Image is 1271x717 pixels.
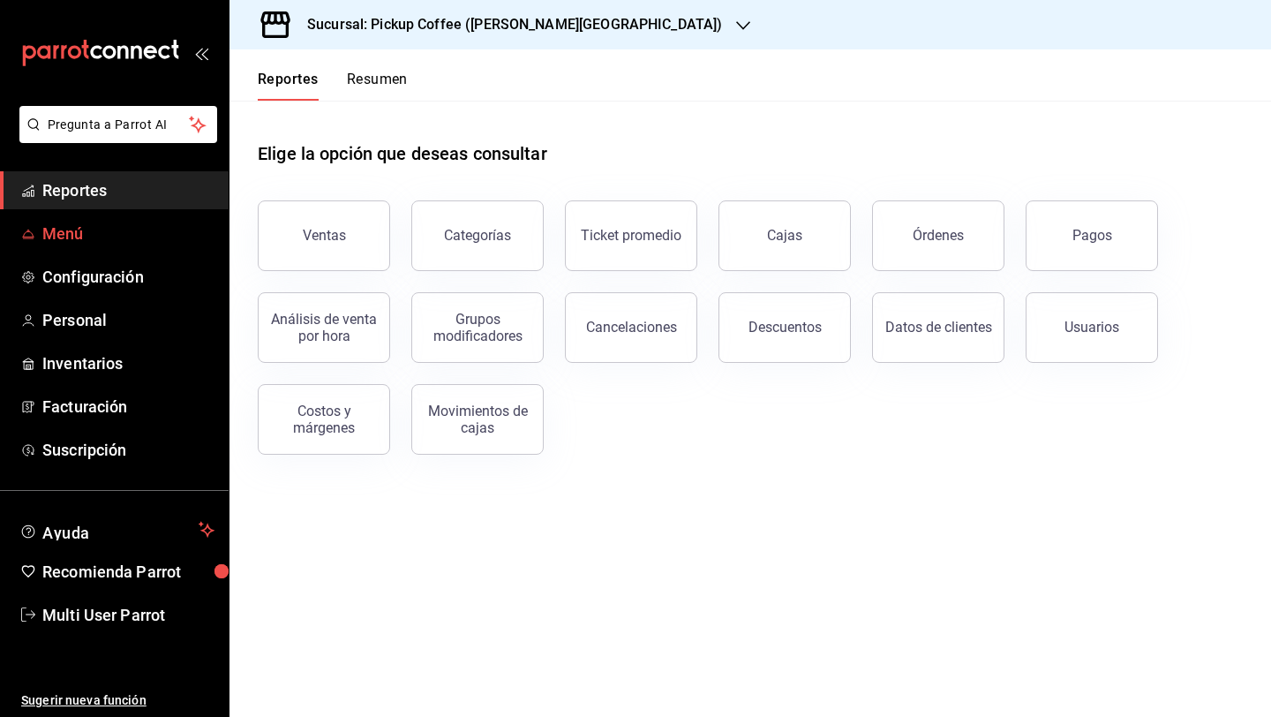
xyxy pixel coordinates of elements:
a: Cajas [718,200,851,271]
button: Resumen [347,71,408,101]
h1: Elige la opción que deseas consultar [258,140,547,167]
button: open_drawer_menu [194,46,208,60]
div: Dominio: [DOMAIN_NAME] [46,46,198,60]
button: Descuentos [718,292,851,363]
h3: Sucursal: Pickup Coffee ([PERSON_NAME][GEOGRAPHIC_DATA]) [293,14,722,35]
button: Movimientos de cajas [411,384,544,455]
div: Categorías [444,227,511,244]
div: Dominio [93,104,135,116]
button: Pagos [1026,200,1158,271]
span: Suscripción [42,438,214,462]
a: Pregunta a Parrot AI [12,128,217,147]
div: Órdenes [913,227,964,244]
span: Menú [42,222,214,245]
img: tab_domain_overview_orange.svg [73,102,87,117]
img: logo_orange.svg [28,28,42,42]
div: navigation tabs [258,71,408,101]
button: Ticket promedio [565,200,697,271]
button: Pregunta a Parrot AI [19,106,217,143]
div: Ventas [303,227,346,244]
button: Análisis de venta por hora [258,292,390,363]
span: Ayuda [42,519,192,540]
div: Datos de clientes [885,319,992,336]
div: Pagos [1072,227,1112,244]
div: Cancelaciones [586,319,677,336]
button: Datos de clientes [872,292,1004,363]
div: Descuentos [748,319,822,336]
div: Movimientos de cajas [423,403,532,436]
span: Recomienda Parrot [42,560,214,584]
div: Cajas [767,225,803,246]
button: Usuarios [1026,292,1158,363]
span: Facturación [42,395,214,419]
span: Pregunta a Parrot AI [48,116,190,134]
span: Sugerir nueva función [21,691,214,710]
div: Análisis de venta por hora [269,311,379,344]
div: v 4.0.25 [49,28,86,42]
div: Ticket promedio [581,227,681,244]
button: Costos y márgenes [258,384,390,455]
button: Categorías [411,200,544,271]
div: Costos y márgenes [269,403,379,436]
span: Personal [42,308,214,332]
span: Inventarios [42,351,214,375]
button: Reportes [258,71,319,101]
button: Cancelaciones [565,292,697,363]
img: tab_keywords_by_traffic_grey.svg [188,102,202,117]
img: website_grey.svg [28,46,42,60]
button: Grupos modificadores [411,292,544,363]
div: Usuarios [1064,319,1119,336]
button: Órdenes [872,200,1004,271]
button: Ventas [258,200,390,271]
span: Multi User Parrot [42,603,214,627]
div: Palabras clave [207,104,281,116]
div: Grupos modificadores [423,311,532,344]
span: Configuración [42,265,214,289]
span: Reportes [42,178,214,202]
